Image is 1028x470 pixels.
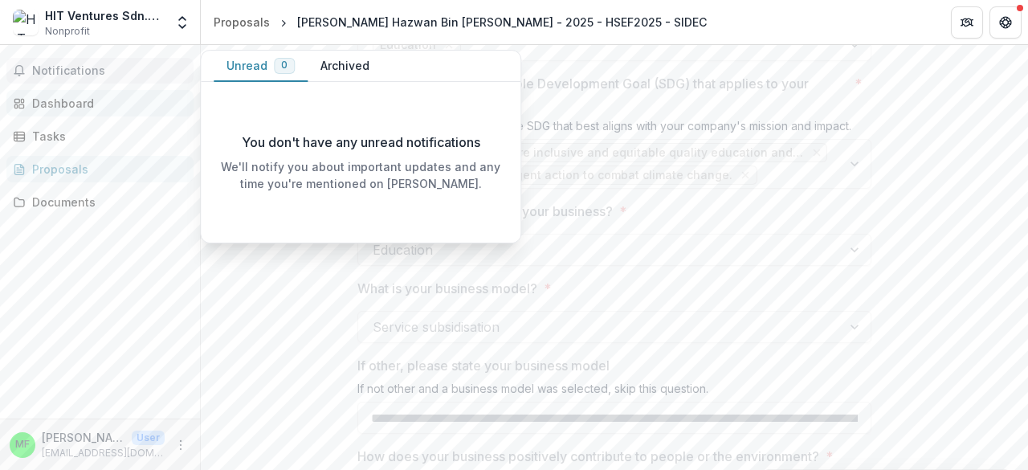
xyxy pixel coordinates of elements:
div: Documents [32,194,181,210]
span: Nonprofit [45,24,90,39]
div: Muhammad Amirul Hazwan Bin Mohd Faiz [15,439,30,450]
button: Open entity switcher [171,6,194,39]
div: HIT Ventures Sdn.Bhd [45,7,165,24]
p: How does your business positively contribute to people or the environment? [357,447,819,466]
button: Archived [308,51,382,82]
p: [PERSON_NAME] Hazwan Bin [PERSON_NAME] [42,429,125,446]
div: Tasks [32,128,181,145]
p: [EMAIL_ADDRESS][DOMAIN_NAME] [42,446,165,460]
p: If other, please state your business model [357,356,610,375]
button: Partners [951,6,983,39]
p: You don't have any unread notifications [242,133,480,152]
a: Tasks [6,123,194,149]
div: If not other and a business model was selected, skip this question. [357,382,871,402]
button: Notifications [6,58,194,84]
div: Dashboard [32,95,181,112]
button: Unread [214,51,308,82]
button: Get Help [989,6,1022,39]
p: User [132,431,165,445]
span: Notifications [32,64,187,78]
a: Dashboard [6,90,194,116]
a: Proposals [6,156,194,182]
span: 0 [281,59,288,71]
a: Documents [6,189,194,215]
p: Please select the Sustainable Development Goal (SDG) that applies to your business. [357,74,848,112]
div: Proposals [32,161,181,178]
p: What is your business model? [357,279,537,298]
div: [PERSON_NAME] Hazwan Bin [PERSON_NAME] - 2025 - HSEF2025 - SIDEC [297,14,707,31]
img: HIT Ventures Sdn.Bhd [13,10,39,35]
div: Note: Choose all the applicable SDG that best aligns with your company's mission and impact. [357,119,871,139]
nav: breadcrumb [207,10,713,34]
a: Proposals [207,10,276,34]
div: Proposals [214,14,270,31]
p: We'll notify you about important updates and any time you're mentioned on [PERSON_NAME]. [214,158,508,192]
button: More [171,435,190,455]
